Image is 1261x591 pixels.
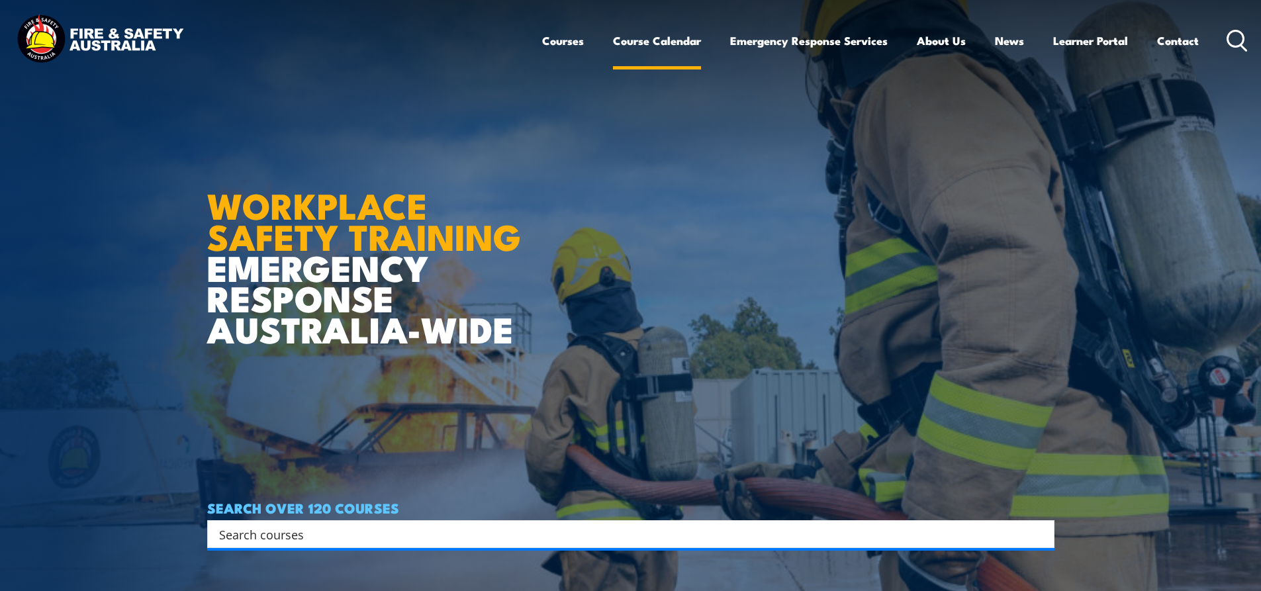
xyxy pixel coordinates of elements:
[995,23,1024,58] a: News
[1031,525,1050,543] button: Search magnifier button
[207,500,1054,515] h4: SEARCH OVER 120 COURSES
[207,156,531,344] h1: EMERGENCY RESPONSE AUSTRALIA-WIDE
[542,23,584,58] a: Courses
[917,23,966,58] a: About Us
[730,23,888,58] a: Emergency Response Services
[207,177,521,263] strong: WORKPLACE SAFETY TRAINING
[1157,23,1199,58] a: Contact
[222,525,1028,543] form: Search form
[219,524,1025,544] input: Search input
[1053,23,1128,58] a: Learner Portal
[613,23,701,58] a: Course Calendar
